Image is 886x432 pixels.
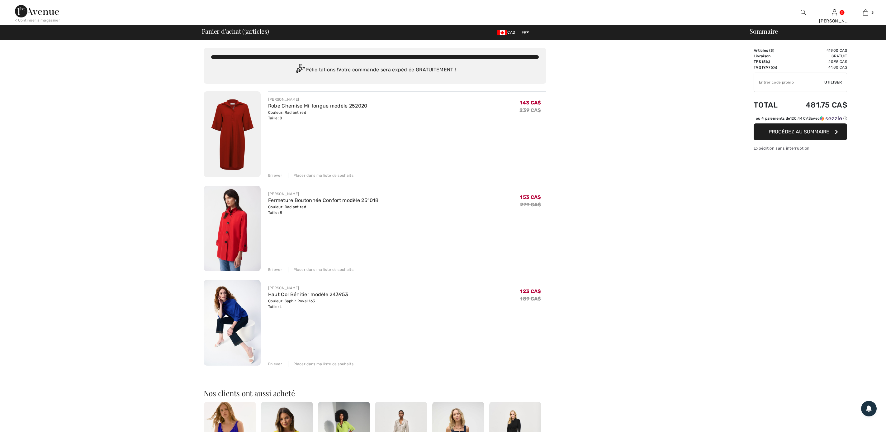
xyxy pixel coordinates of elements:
[788,53,847,59] td: Gratuit
[497,30,518,35] span: CAD
[268,191,378,197] div: [PERSON_NAME]
[268,267,282,272] div: Enlever
[288,173,353,178] div: Placer dans ma liste de souhaits
[819,18,850,24] div: [PERSON_NAME]
[522,30,529,35] span: FR
[754,123,847,140] button: Procédez au sommaire
[742,28,882,34] div: Sommaire
[520,288,541,294] span: 123 CA$
[801,9,806,16] img: recherche
[288,267,353,272] div: Placer dans ma liste de souhaits
[769,129,829,135] span: Procédez au sommaire
[15,17,60,23] div: < Continuer à magasiner
[204,389,546,397] h2: Nos clients ont aussi acheté
[202,28,269,34] span: Panier d'achat ( articles)
[268,291,348,297] a: Haut Col Bénitier modèle 243953
[204,186,261,271] img: Fermeture Boutonnée Confort modèle 251018
[754,53,788,59] td: Livraison
[268,103,367,109] a: Robe Chemise Mi-longue modèle 252020
[788,48,847,53] td: 419.00 CA$
[268,97,367,102] div: [PERSON_NAME]
[268,197,378,203] a: Fermeture Boutonnée Confort modèle 251018
[871,10,874,15] span: 3
[244,26,247,35] span: 3
[788,94,847,116] td: 481.75 CA$
[519,107,541,113] s: 239 CA$
[497,30,507,35] img: Canadian Dollar
[15,5,59,17] img: 1ère Avenue
[268,285,348,291] div: [PERSON_NAME]
[754,59,788,65] td: TPS (5%)
[754,94,788,116] td: Total
[268,361,282,367] div: Enlever
[754,73,824,92] input: Code promo
[294,64,306,76] img: Congratulation2.svg
[520,202,541,208] s: 279 CA$
[520,194,541,200] span: 153 CA$
[850,9,881,16] a: 3
[790,116,811,121] span: 120.44 CA$
[268,110,367,121] div: Couleur: Radiant red Taille: 8
[832,9,837,16] img: Mes infos
[268,298,348,310] div: Couleur: Saphir Royal 163 Taille: L
[824,79,842,85] span: Utiliser
[863,9,868,16] img: Mon panier
[820,116,842,121] img: Sezzle
[204,91,261,177] img: Robe Chemise Mi-longue modèle 252020
[754,65,788,70] td: TVQ (9.975%)
[268,173,282,178] div: Enlever
[788,59,847,65] td: 20.95 CA$
[832,9,837,15] a: Se connecter
[211,64,539,76] div: Félicitations ! Votre commande sera expédiée GRATUITEMENT !
[788,65,847,70] td: 41.80 CA$
[756,116,847,121] div: ou 4 paiements de avec
[770,48,773,53] span: 3
[754,48,788,53] td: Articles ( )
[520,296,541,302] s: 189 CA$
[288,361,353,367] div: Placer dans ma liste de souhaits
[754,145,847,151] div: Expédition sans interruption
[754,116,847,123] div: ou 4 paiements de120.44 CA$avecSezzle Cliquez pour en savoir plus sur Sezzle
[520,100,541,106] span: 143 CA$
[204,280,261,366] img: Haut Col Bénitier modèle 243953
[268,204,378,215] div: Couleur: Radiant red Taille: 8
